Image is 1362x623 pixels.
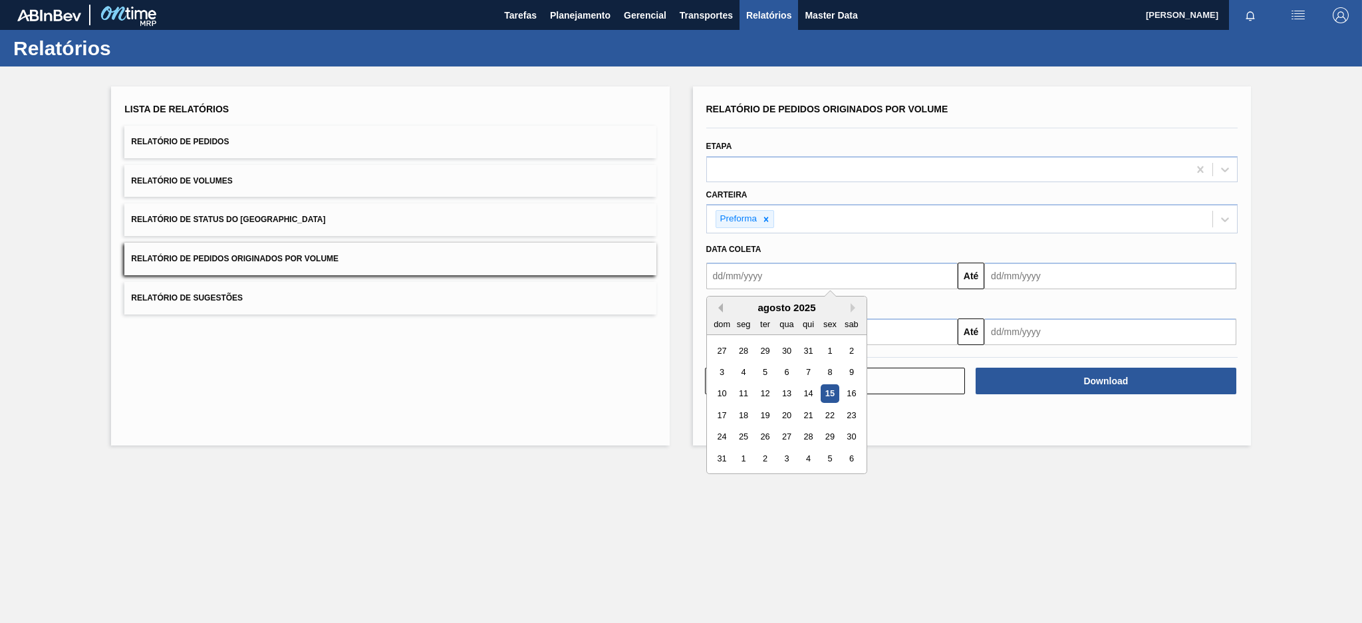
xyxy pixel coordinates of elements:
[124,203,656,236] button: Relatório de Status do [GEOGRAPHIC_DATA]
[1290,7,1306,23] img: userActions
[842,315,860,333] div: sab
[799,363,817,381] div: Choose quinta-feira, 7 de agosto de 2025
[1333,7,1349,23] img: Logout
[755,406,773,424] div: Choose terça-feira, 19 de agosto de 2025
[799,315,817,333] div: qui
[734,385,752,403] div: Choose segunda-feira, 11 de agosto de 2025
[755,342,773,360] div: Choose terça-feira, 29 de julho de 2025
[821,406,839,424] div: Choose sexta-feira, 22 de agosto de 2025
[777,449,795,467] div: Choose quarta-feira, 3 de setembro de 2025
[124,126,656,158] button: Relatório de Pedidos
[504,7,537,23] span: Tarefas
[842,449,860,467] div: Choose sábado, 6 de setembro de 2025
[713,406,731,424] div: Choose domingo, 17 de agosto de 2025
[624,7,666,23] span: Gerencial
[707,302,867,313] div: agosto 2025
[734,428,752,446] div: Choose segunda-feira, 25 de agosto de 2025
[713,363,731,381] div: Choose domingo, 3 de agosto de 2025
[821,315,839,333] div: sex
[821,428,839,446] div: Choose sexta-feira, 29 de agosto de 2025
[799,342,817,360] div: Choose quinta-feira, 31 de julho de 2025
[131,176,232,186] span: Relatório de Volumes
[124,282,656,314] button: Relatório de Sugestões
[851,303,860,312] button: Next Month
[755,363,773,381] div: Choose terça-feira, 5 de agosto de 2025
[799,449,817,467] div: Choose quinta-feira, 4 de setembro de 2025
[131,137,229,146] span: Relatório de Pedidos
[777,385,795,403] div: Choose quarta-feira, 13 de agosto de 2025
[734,449,752,467] div: Choose segunda-feira, 1 de setembro de 2025
[734,315,752,333] div: seg
[799,406,817,424] div: Choose quinta-feira, 21 de agosto de 2025
[705,368,966,394] button: Limpar
[734,406,752,424] div: Choose segunda-feira, 18 de agosto de 2025
[711,340,862,469] div: month 2025-08
[124,104,229,114] span: Lista de Relatórios
[799,428,817,446] div: Choose quinta-feira, 28 de agosto de 2025
[706,190,748,199] label: Carteira
[131,215,325,224] span: Relatório de Status do [GEOGRAPHIC_DATA]
[716,211,759,227] div: Preforma
[713,315,731,333] div: dom
[131,293,243,303] span: Relatório de Sugestões
[842,363,860,381] div: Choose sábado, 9 de agosto de 2025
[958,263,984,289] button: Até
[706,142,732,151] label: Etapa
[706,245,761,254] span: Data coleta
[842,342,860,360] div: Choose sábado, 2 de agosto de 2025
[821,385,839,403] div: Choose sexta-feira, 15 de agosto de 2025
[842,385,860,403] div: Choose sábado, 16 de agosto de 2025
[734,342,752,360] div: Choose segunda-feira, 28 de julho de 2025
[706,263,958,289] input: dd/mm/yyyy
[777,315,795,333] div: qua
[13,41,249,56] h1: Relatórios
[842,406,860,424] div: Choose sábado, 23 de agosto de 2025
[958,318,984,345] button: Até
[1229,6,1272,25] button: Notificações
[777,406,795,424] div: Choose quarta-feira, 20 de agosto de 2025
[713,342,731,360] div: Choose domingo, 27 de julho de 2025
[746,7,791,23] span: Relatórios
[984,318,1236,345] input: dd/mm/yyyy
[124,243,656,275] button: Relatório de Pedidos Originados por Volume
[131,254,339,263] span: Relatório de Pedidos Originados por Volume
[842,428,860,446] div: Choose sábado, 30 de agosto de 2025
[124,165,656,197] button: Relatório de Volumes
[805,7,857,23] span: Master Data
[714,303,723,312] button: Previous Month
[755,315,773,333] div: ter
[713,449,731,467] div: Choose domingo, 31 de agosto de 2025
[17,9,81,21] img: TNhmsLtSVTkK8tSr43FrP2fwEKptu5GPRR3wAAAABJRU5ErkJggg==
[706,104,948,114] span: Relatório de Pedidos Originados por Volume
[734,363,752,381] div: Choose segunda-feira, 4 de agosto de 2025
[799,385,817,403] div: Choose quinta-feira, 14 de agosto de 2025
[821,342,839,360] div: Choose sexta-feira, 1 de agosto de 2025
[713,428,731,446] div: Choose domingo, 24 de agosto de 2025
[755,428,773,446] div: Choose terça-feira, 26 de agosto de 2025
[755,449,773,467] div: Choose terça-feira, 2 de setembro de 2025
[984,263,1236,289] input: dd/mm/yyyy
[976,368,1236,394] button: Download
[821,363,839,381] div: Choose sexta-feira, 8 de agosto de 2025
[777,363,795,381] div: Choose quarta-feira, 6 de agosto de 2025
[821,449,839,467] div: Choose sexta-feira, 5 de setembro de 2025
[550,7,611,23] span: Planejamento
[777,342,795,360] div: Choose quarta-feira, 30 de julho de 2025
[755,385,773,403] div: Choose terça-feira, 12 de agosto de 2025
[680,7,733,23] span: Transportes
[713,385,731,403] div: Choose domingo, 10 de agosto de 2025
[777,428,795,446] div: Choose quarta-feira, 27 de agosto de 2025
